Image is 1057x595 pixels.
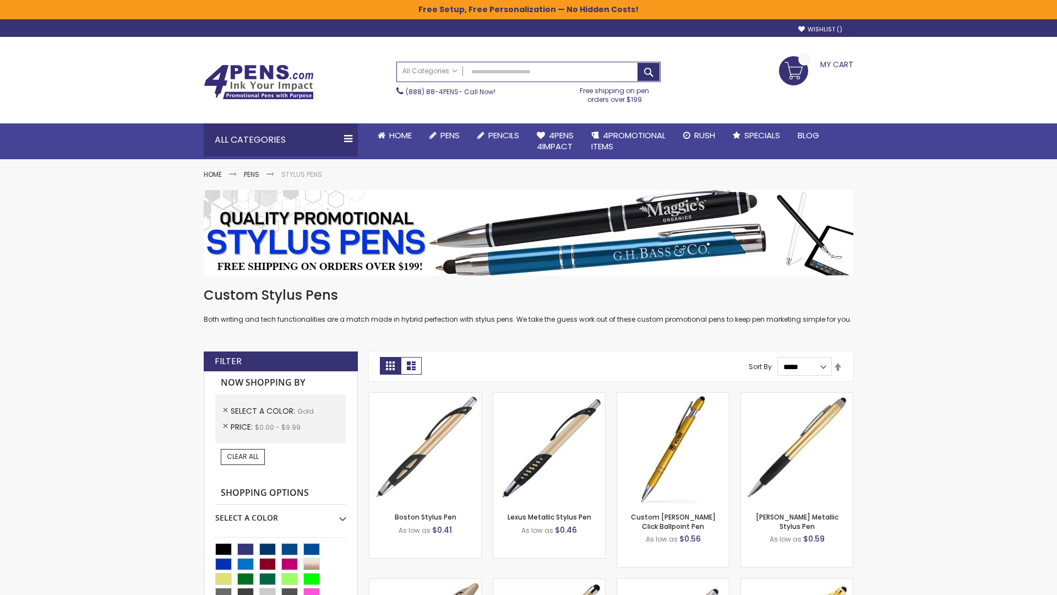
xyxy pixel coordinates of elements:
[617,578,729,588] a: Cali Custom Stylus Gel pen-Gold
[421,123,468,148] a: Pens
[215,482,346,505] strong: Shopping Options
[204,286,853,324] div: Both writing and tech functionalities are a match made in hybrid perfection with stylus pens. We ...
[493,392,605,402] a: Lexus Metallic Stylus Pen-Gold
[679,533,701,544] span: $0.56
[798,129,819,141] span: Blog
[221,449,265,464] a: Clear All
[537,129,574,152] span: 4Pens 4impact
[528,123,582,159] a: 4Pens4impact
[770,534,802,544] span: As low as
[215,505,346,523] div: Select A Color
[215,355,242,367] strong: Filter
[674,123,724,148] a: Rush
[380,357,401,375] strong: Grid
[741,578,853,588] a: I-Stylus-Slim-Gold-Gold
[744,129,780,141] span: Specials
[488,129,519,141] span: Pencils
[617,393,729,505] img: Custom Alex II Click Ballpoint Pen-Gold
[204,286,853,304] h1: Custom Stylus Pens
[395,512,456,522] a: Boston Stylus Pen
[204,123,358,156] div: All Categories
[493,393,605,505] img: Lexus Metallic Stylus Pen-Gold
[369,393,481,505] img: Boston Stylus Pen-Gold
[397,62,463,80] a: All Categories
[389,129,412,141] span: Home
[369,578,481,588] a: Twist Highlighter-Pen Stylus Combo-Gold
[215,371,346,394] strong: Now Shopping by
[406,87,459,96] a: (888) 88-4PENS
[281,170,322,179] strong: Stylus Pens
[789,123,828,148] a: Blog
[244,170,259,179] a: Pens
[521,526,553,535] span: As low as
[255,423,301,432] span: $0.00 - $9.99
[231,421,255,432] span: Price
[741,392,853,402] a: Lory Metallic Stylus Pen-Gold
[798,25,842,34] a: Wishlist
[582,123,674,159] a: 4PROMOTIONALITEMS
[741,393,853,505] img: Lory Metallic Stylus Pen-Gold
[694,129,715,141] span: Rush
[204,190,853,275] img: Stylus Pens
[555,524,577,535] span: $0.46
[432,524,452,535] span: $0.41
[369,392,481,402] a: Boston Stylus Pen-Gold
[756,512,838,531] a: [PERSON_NAME] Metallic Stylus Pen
[468,123,528,148] a: Pencils
[646,534,678,544] span: As low as
[369,123,421,148] a: Home
[297,407,314,416] span: Gold
[631,512,716,531] a: Custom [PERSON_NAME] Click Ballpoint Pen
[617,392,729,402] a: Custom Alex II Click Ballpoint Pen-Gold
[591,129,666,152] span: 4PROMOTIONAL ITEMS
[406,87,495,96] span: - Call Now!
[569,82,661,104] div: Free shipping on pen orders over $199
[724,123,789,148] a: Specials
[493,578,605,588] a: Islander Softy Metallic Gel Pen with Stylus-Gold
[204,64,314,100] img: 4Pens Custom Pens and Promotional Products
[204,170,222,179] a: Home
[440,129,460,141] span: Pens
[402,67,457,75] span: All Categories
[803,533,825,544] span: $0.59
[399,526,431,535] span: As low as
[508,512,591,522] a: Lexus Metallic Stylus Pen
[749,362,772,371] label: Sort By
[231,405,297,416] span: Select A Color
[227,452,259,461] span: Clear All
